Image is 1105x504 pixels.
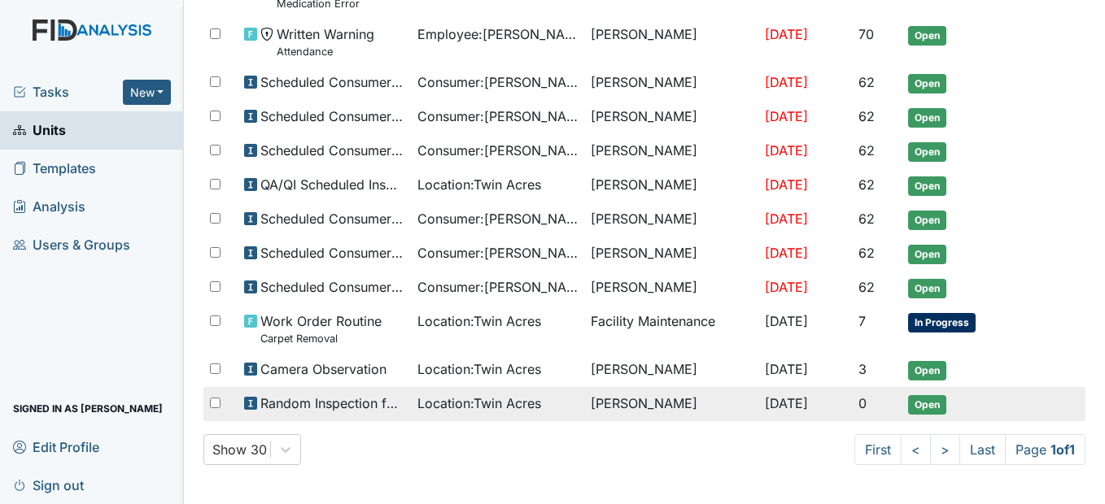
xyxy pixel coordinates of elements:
span: Location : Twin Acres [417,311,541,331]
span: Open [908,176,946,196]
span: Templates [13,156,96,181]
span: Consumer : [PERSON_NAME][GEOGRAPHIC_DATA] [417,243,578,263]
td: [PERSON_NAME] [584,168,758,202]
td: [PERSON_NAME] [584,66,758,100]
span: Scheduled Consumer Chart Review [260,277,404,297]
button: New [123,80,172,105]
td: [PERSON_NAME] [584,134,758,168]
span: Random Inspection for Evening [260,393,404,413]
span: 70 [858,26,874,42]
span: Consumer : [PERSON_NAME] [417,72,578,92]
span: Open [908,395,946,415]
span: Camera Observation [260,359,387,379]
a: Tasks [13,82,123,102]
td: [PERSON_NAME] [584,202,758,237]
span: [DATE] [765,361,808,377]
span: 62 [858,279,875,295]
span: [DATE] [765,108,808,124]
span: Consumer : [PERSON_NAME] [417,209,578,228]
span: Location : Twin Acres [417,175,541,194]
td: Facility Maintenance [584,305,758,353]
span: Written Warning Attendance [277,24,374,59]
td: [PERSON_NAME] [584,237,758,271]
span: Open [908,211,946,230]
span: [DATE] [765,74,808,90]
span: [DATE] [765,26,808,42]
span: Users & Groups [13,232,130,258]
span: QA/QI Scheduled Inspection [260,175,404,194]
span: Page [1005,434,1085,465]
span: Analysis [13,194,85,219]
span: Consumer : [PERSON_NAME] [417,277,578,297]
td: [PERSON_NAME] [584,387,758,421]
span: In Progress [908,313,976,332]
span: Open [908,245,946,264]
span: 62 [858,74,875,90]
span: 62 [858,211,875,227]
span: Employee : [PERSON_NAME] [417,24,578,44]
span: Scheduled Consumer Chart Review [260,243,404,263]
span: Location : Twin Acres [417,393,541,413]
span: 62 [858,142,875,159]
span: Open [908,108,946,128]
span: [DATE] [765,176,808,193]
span: Work Order Routine Carpet Removal [260,311,382,346]
span: [DATE] [765,211,808,227]
span: 62 [858,108,875,124]
a: Last [959,434,1006,465]
td: [PERSON_NAME] [584,271,758,305]
td: [PERSON_NAME] [584,18,758,66]
span: Open [908,26,946,46]
a: First [854,434,902,465]
strong: 1 of 1 [1050,441,1075,458]
span: Scheduled Consumer Chart Review [260,72,404,92]
span: 3 [858,361,867,377]
span: [DATE] [765,313,808,329]
span: Consumer : [PERSON_NAME] [417,106,578,126]
td: [PERSON_NAME] [584,100,758,134]
span: Open [908,142,946,162]
nav: task-pagination [854,434,1085,465]
span: 7 [858,313,866,329]
span: Open [908,279,946,298]
span: Open [908,74,946,93]
span: Signed in as [PERSON_NAME] [13,396,163,421]
span: 0 [858,395,867,411]
span: Scheduled Consumer Chart Review [260,106,404,126]
a: > [930,434,960,465]
a: < [901,434,931,465]
span: 62 [858,245,875,261]
span: [DATE] [765,142,808,159]
span: Scheduled Consumer Chart Review [260,141,404,160]
span: Units [13,118,66,143]
span: Sign out [13,472,84,497]
td: [PERSON_NAME] [584,353,758,387]
span: Edit Profile [13,434,99,459]
small: Attendance [277,44,374,59]
div: Show 30 [212,440,267,459]
span: [DATE] [765,395,808,411]
span: Location : Twin Acres [417,359,541,379]
span: Consumer : [PERSON_NAME] [417,141,578,160]
small: Carpet Removal [260,331,382,346]
span: [DATE] [765,245,808,261]
span: 62 [858,176,875,193]
span: Scheduled Consumer Chart Review [260,209,404,228]
span: Open [908,361,946,380]
span: [DATE] [765,279,808,295]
